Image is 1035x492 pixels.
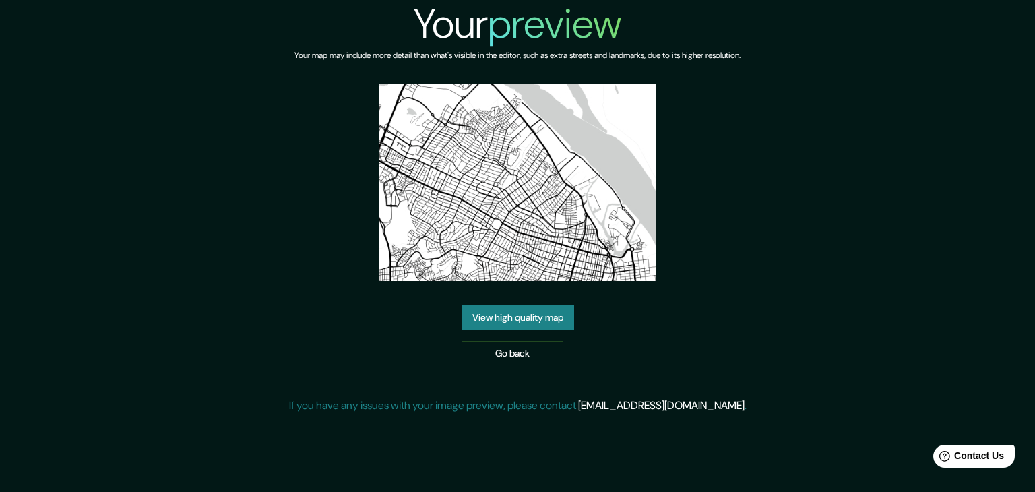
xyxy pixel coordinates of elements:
[462,341,563,366] a: Go back
[379,84,656,281] img: created-map-preview
[915,439,1020,477] iframe: Help widget launcher
[462,305,574,330] a: View high quality map
[578,398,745,412] a: [EMAIL_ADDRESS][DOMAIN_NAME]
[294,49,741,63] h6: Your map may include more detail than what's visible in the editor, such as extra streets and lan...
[289,398,747,414] p: If you have any issues with your image preview, please contact .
